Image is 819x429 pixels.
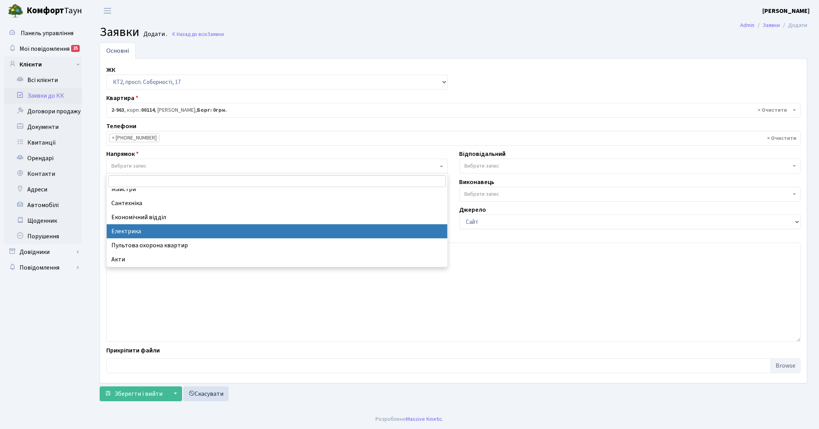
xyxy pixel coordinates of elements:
span: Вибрати запис [465,190,500,198]
span: × [112,134,114,142]
label: Напрямок [106,149,139,159]
a: Основні [100,43,136,59]
a: Орендарі [4,150,82,166]
b: Борг: 0грн. [197,106,227,114]
label: Прикріпити файли [106,346,160,355]
small: Додати . [142,30,167,38]
li: Додати [780,21,807,30]
a: Admin [740,21,755,29]
span: Зберегти і вийти [114,390,163,398]
span: Таун [27,4,82,18]
span: <b>2-963</b>, корп.: <b>00114</b>, Ющенко Катерина Сергіївна, <b>Борг: 0грн.</b> [106,103,801,118]
a: Скасувати [183,386,229,401]
div: 25 [71,45,80,52]
a: Всі клієнти [4,72,82,88]
a: Порушення [4,229,82,244]
a: Заявки до КК [4,88,82,104]
a: Клієнти [4,57,82,72]
span: Видалити всі елементи [758,106,787,114]
button: Зберегти і вийти [100,386,168,401]
label: Телефони [106,122,136,131]
b: 00114 [141,106,155,114]
li: Сантехніка [107,196,447,210]
a: Заявки [763,21,780,29]
a: Адреси [4,182,82,197]
li: Майстри [107,182,447,196]
span: Заявки [207,30,224,38]
label: Квартира [106,93,138,103]
span: Вибрати запис [465,162,500,170]
span: Заявки [100,23,139,41]
span: Мої повідомлення [20,45,70,53]
img: logo.png [8,3,23,19]
li: Пультова охорона квартир [107,238,447,252]
a: Контакти [4,166,82,182]
a: Автомобілі [4,197,82,213]
label: Відповідальний [460,149,506,159]
div: Розроблено . [376,415,443,424]
span: <b>2-963</b>, корп.: <b>00114</b>, Ющенко Катерина Сергіївна, <b>Борг: 0грн.</b> [111,106,791,114]
label: Виконавець [460,177,495,187]
nav: breadcrumb [728,17,819,34]
a: Документи [4,119,82,135]
label: Джерело [460,205,486,214]
a: Довідники [4,244,82,260]
li: Акти [107,252,447,266]
span: Видалити всі елементи [767,134,796,142]
a: Квитанції [4,135,82,150]
b: [PERSON_NAME] [762,7,810,15]
a: Назад до всіхЗаявки [171,30,224,38]
a: Повідомлення [4,260,82,275]
b: 2-963 [111,106,124,114]
li: Економічний відділ [107,210,447,224]
a: Договори продажу [4,104,82,119]
span: Вибрати запис [111,162,147,170]
span: Панель управління [21,29,73,38]
li: Електрика [107,224,447,238]
li: (097) 673-23-65 [109,134,159,142]
button: Переключити навігацію [98,4,117,17]
a: Панель управління [4,25,82,41]
li: Комплексний ремонт квартир [107,266,447,281]
a: [PERSON_NAME] [762,6,810,16]
b: Комфорт [27,4,64,17]
label: ЖК [106,65,115,75]
a: Щоденник [4,213,82,229]
a: Мої повідомлення25 [4,41,82,57]
a: Massive Kinetic [406,415,442,423]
